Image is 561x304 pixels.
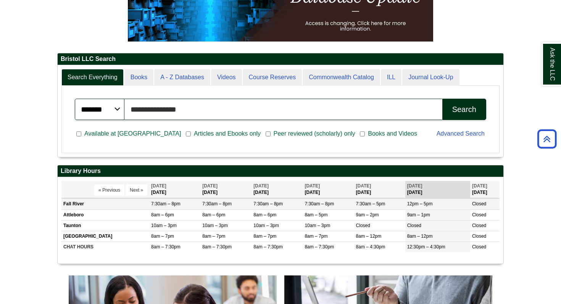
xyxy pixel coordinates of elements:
a: ILL [381,69,401,86]
th: [DATE] [303,181,354,198]
span: 8am – 7pm [253,234,276,239]
th: [DATE] [149,181,200,198]
th: [DATE] [405,181,470,198]
th: [DATE] [470,181,500,198]
span: 10am – 3pm [253,223,279,228]
span: 10am – 3pm [202,223,228,228]
button: Next » [126,184,147,196]
span: Closed [472,212,486,218]
td: CHAT HOURS [61,242,149,252]
span: 8am – 7:30pm [151,244,181,250]
span: Closed [472,201,486,206]
span: 9am – 2pm [356,212,379,218]
a: Books [124,69,153,86]
th: [DATE] [354,181,405,198]
span: 8am – 7:30pm [305,244,334,250]
span: 8am – 6pm [151,212,174,218]
input: Available at [GEOGRAPHIC_DATA] [76,131,81,138]
span: [DATE] [407,183,422,189]
span: [DATE] [356,183,371,189]
span: 8am – 7:30pm [202,244,232,250]
a: Journal Look-Up [402,69,459,86]
span: [DATE] [472,183,487,189]
a: Back to Top [535,134,559,144]
span: 7:30am – 5pm [356,201,385,206]
span: 7:30am – 8pm [253,201,283,206]
span: 10am – 3pm [305,223,330,228]
span: Books and Videos [365,129,420,138]
span: 8am – 7pm [305,234,327,239]
span: 8am – 6pm [202,212,225,218]
input: Books and Videos [360,131,365,138]
button: « Previous [94,184,124,196]
span: 12pm – 5pm [407,201,433,206]
td: Fall River [61,199,149,210]
span: Closed [356,223,370,228]
span: 8am – 5pm [305,212,327,218]
div: Search [452,105,476,114]
a: Commonwealth Catalog [303,69,380,86]
span: 8am – 6pm [253,212,276,218]
span: [DATE] [305,183,320,189]
span: 8am – 7:30pm [253,244,283,250]
span: 8am – 12pm [407,234,433,239]
a: Videos [211,69,242,86]
a: Search Everything [61,69,124,86]
input: Articles and Ebooks only [186,131,191,138]
span: 8am – 7pm [202,234,225,239]
span: 8am – 7pm [151,234,174,239]
span: 8am – 4:30pm [356,244,385,250]
span: Closed [472,223,486,228]
td: Taunton [61,220,149,231]
span: [DATE] [253,183,269,189]
span: Articles and Ebooks only [191,129,264,138]
span: Closed [407,223,421,228]
span: [DATE] [202,183,218,189]
span: 12:30pm – 4:30pm [407,244,445,250]
span: Closed [472,244,486,250]
span: [DATE] [151,183,166,189]
button: Search [442,99,486,120]
h2: Bristol LLC Search [58,53,503,65]
th: [DATE] [251,181,303,198]
a: A - Z Databases [154,69,210,86]
span: 9am – 1pm [407,212,430,218]
span: 7:30am – 8pm [305,201,334,206]
span: 8am – 12pm [356,234,382,239]
span: 10am – 3pm [151,223,177,228]
span: Available at [GEOGRAPHIC_DATA] [81,129,184,138]
th: [DATE] [200,181,251,198]
span: 7:30am – 8pm [151,201,181,206]
input: Peer reviewed (scholarly) only [266,131,271,138]
a: Course Reserves [243,69,302,86]
span: Closed [472,234,486,239]
h2: Library Hours [58,165,503,177]
td: [GEOGRAPHIC_DATA] [61,231,149,242]
span: 7:30am – 8pm [202,201,232,206]
span: Peer reviewed (scholarly) only [271,129,358,138]
td: Attleboro [61,210,149,220]
a: Advanced Search [437,130,485,137]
